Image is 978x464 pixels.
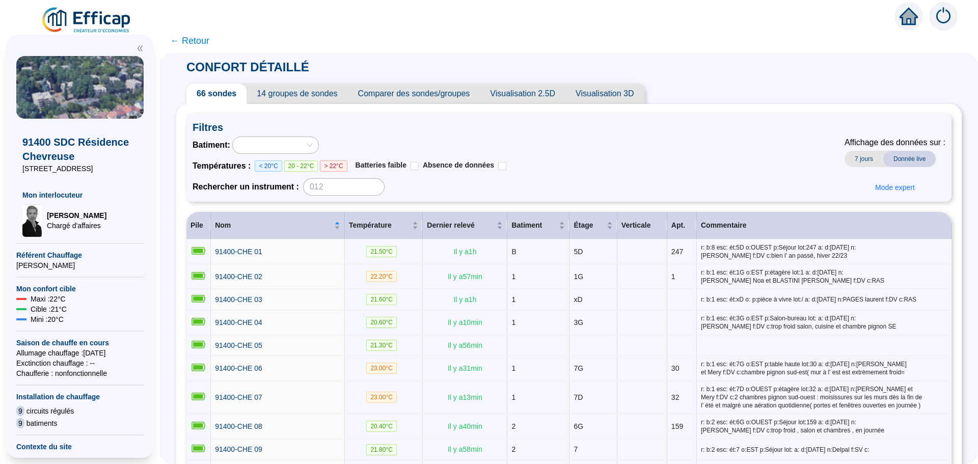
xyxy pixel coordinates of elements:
[176,60,319,74] span: CONFORT DÉTAILLÉ
[215,271,262,282] a: 91400-CHE 02
[193,139,230,151] span: Batiment :
[448,445,482,453] span: Il y a 58 min
[453,248,476,256] span: Il y a 1 h
[215,341,262,349] span: 91400-CHE 05
[170,34,209,48] span: ← Retour
[16,406,24,416] span: 9
[215,248,262,256] span: 91400-CHE 01
[929,2,958,31] img: alerts
[215,340,262,351] a: 91400-CHE 05
[900,7,918,25] span: home
[845,137,945,149] span: Affichage des données sur :
[255,160,282,172] span: < 20°C
[671,364,680,372] span: 30
[671,393,680,401] span: 32
[349,220,410,231] span: Température
[16,250,144,260] span: Référent Chauffage
[453,295,476,304] span: Il y a 1 h
[22,204,43,237] img: Chargé d'affaires
[701,243,947,260] span: r: b:8 esc: ét:5D o:OUEST p:Séjour lot:247 a: d:[DATE] n:[PERSON_NAME] f:DV c:bien l' an passé, h...
[284,160,318,172] span: 20 - 22°C
[16,348,144,358] span: Allumage chauffage : [DATE]
[574,445,578,453] span: 7
[215,421,262,432] a: 91400-CHE 08
[366,392,397,403] span: 23.00 °C
[215,363,262,374] a: 91400-CHE 06
[16,368,144,378] span: Chaufferie : non fonctionnelle
[215,422,262,430] span: 91400-CHE 08
[480,84,565,104] span: Visualisation 2.5D
[193,160,255,172] span: Températures :
[671,422,683,430] span: 159
[701,360,947,376] span: r: b:1 esc: ét:7G o:EST p:table haute lot:30 a: d:[DATE] n:[PERSON_NAME] et Mery f:DV c:chambre p...
[215,318,262,326] span: 91400-CHE 04
[448,422,482,430] span: Il y a 40 min
[16,418,24,428] span: 9
[617,212,667,239] th: Verticale
[574,248,583,256] span: 5D
[511,422,515,430] span: 2
[574,393,583,401] span: 7D
[448,318,482,326] span: Il y a 10 min
[31,314,64,324] span: Mini : 20 °C
[215,392,262,403] a: 91400-CHE 07
[16,338,144,348] span: Saison de chauffe en cours
[193,120,945,134] span: Filtres
[22,135,138,163] span: 91400 SDC Résidence Chevreuse
[697,212,952,239] th: Commentaire
[16,392,144,402] span: Installation de chauffage
[701,314,947,331] span: r: b:1 esc: ét:3G o:EST p:Salon-bureau lot: a: d:[DATE] n:[PERSON_NAME] f:DV c:trop froid salon, ...
[366,444,397,455] span: 21.80 °C
[427,220,495,231] span: Dernier relevé
[511,445,515,453] span: 2
[423,212,507,239] th: Dernier relevé
[448,272,482,281] span: Il y a 57 min
[574,318,583,326] span: 3G
[366,363,397,374] span: 23.00 °C
[366,271,397,282] span: 22.20 °C
[356,161,406,169] span: Batteries faible
[366,317,397,328] span: 20.60 °C
[215,294,262,305] a: 91400-CHE 03
[701,295,947,304] span: r: b:1 esc: ét:xD o: p:pièce à vivre lot:/ a: d:[DATE] n:PAGES laurent f:DV c:RAS
[26,418,58,428] span: batiments
[867,179,923,196] button: Mode expert
[22,163,138,174] span: [STREET_ADDRESS]
[191,221,203,229] span: Pile
[366,340,397,351] span: 21.30 °C
[47,210,106,221] span: [PERSON_NAME]
[574,364,583,372] span: 7G
[701,268,947,285] span: r: b:1 esc: ét:1G o:EST p:étagère lot:1 a: d:[DATE] n:[PERSON_NAME] Noa et BLASTINI [PERSON_NAME]...
[215,220,332,231] span: Nom
[345,212,423,239] th: Température
[511,248,516,256] span: B
[31,304,67,314] span: Cible : 21 °C
[215,317,262,328] a: 91400-CHE 04
[366,421,397,432] span: 20.40 °C
[186,84,247,104] span: 66 sondes
[366,294,397,305] span: 21.60 °C
[448,364,482,372] span: Il y a 31 min
[211,212,345,239] th: Nom
[569,212,617,239] th: Étage
[215,445,262,453] span: 91400-CHE 09
[16,358,144,368] span: Exctinction chauffage : --
[423,161,494,169] span: Absence de données
[31,294,66,304] span: Maxi : 22 °C
[511,272,515,281] span: 1
[366,246,397,257] span: 21.50 °C
[16,284,144,294] span: Mon confort cible
[574,295,582,304] span: xD
[215,247,262,257] a: 91400-CHE 01
[511,393,515,401] span: 1
[671,272,675,281] span: 1
[565,84,644,104] span: Visualisation 3D
[26,406,74,416] span: circuits régulés
[667,212,697,239] th: Apt.
[448,341,482,349] span: Il y a 56 min
[511,364,515,372] span: 1
[348,84,480,104] span: Comparer des sondes/groupes
[41,6,133,35] img: efficap energie logo
[215,393,262,401] span: 91400-CHE 07
[701,446,947,454] span: r: b:2 esc: ét:7 o:EST p:Séjour lot: a: d:[DATE] n:Delpal f:SV c:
